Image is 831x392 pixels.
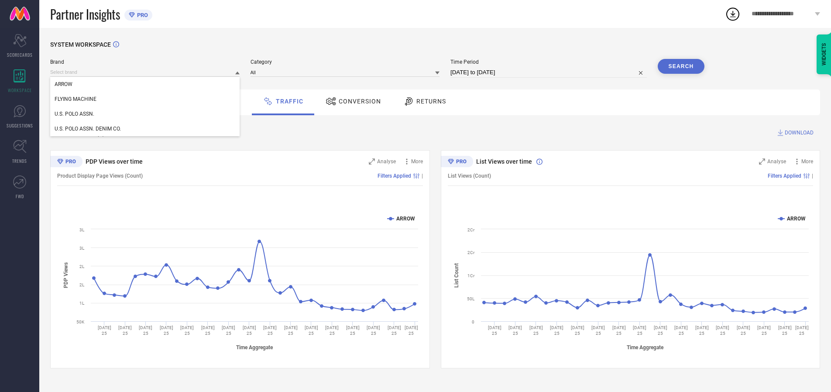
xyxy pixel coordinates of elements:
text: [DATE] 25 [201,325,215,336]
text: [DATE] 25 [367,325,380,336]
span: ARROW [55,81,72,87]
span: Analyse [377,158,396,165]
tspan: Time Aggregate [627,344,664,351]
text: [DATE] 25 [305,325,318,336]
div: Premium [441,156,473,169]
text: [DATE] 25 [737,325,750,336]
tspan: PDP Views [63,262,69,288]
text: [DATE] 25 [346,325,360,336]
text: 1Cr [467,273,475,278]
input: Select brand [50,68,240,77]
span: Partner Insights [50,5,120,23]
span: | [812,173,813,179]
text: 50K [76,320,85,324]
text: [DATE] 25 [388,325,401,336]
text: ARROW [396,216,415,222]
span: U.S. POLO ASSN. DENIM CO. [55,126,121,132]
text: [DATE] 25 [695,325,709,336]
text: [DATE] 25 [571,325,584,336]
span: Filters Applied [768,173,801,179]
text: [DATE] 25 [633,325,646,336]
span: Conversion [339,98,381,105]
div: U.S. POLO ASSN. [50,107,240,121]
text: [DATE] 25 [757,325,771,336]
span: PRO [135,12,148,18]
input: Select time period [450,67,647,78]
text: [DATE] 25 [529,325,543,336]
text: 2L [79,264,85,269]
text: 2Cr [467,227,475,232]
text: [DATE] 25 [612,325,626,336]
text: [DATE] 25 [118,325,132,336]
svg: Zoom [759,158,765,165]
span: FLYING MACHINE [55,96,96,102]
tspan: List Count [453,263,460,288]
text: [DATE] 25 [405,325,418,336]
text: [DATE] 25 [654,325,667,336]
span: Filters Applied [378,173,411,179]
span: List Views (Count) [448,173,491,179]
text: [DATE] 25 [716,325,729,336]
text: [DATE] 25 [180,325,194,336]
text: 3L [79,227,85,232]
span: WORKSPACE [8,87,32,93]
text: [DATE] 25 [222,325,235,336]
text: [DATE] 25 [325,325,339,336]
text: [DATE] 25 [508,325,522,336]
span: PDP Views over time [86,158,143,165]
span: SUGGESTIONS [7,122,33,129]
text: [DATE] 25 [98,325,111,336]
span: U.S. POLO ASSN. [55,111,94,117]
span: SYSTEM WORKSPACE [50,41,111,48]
span: FWD [16,193,24,199]
text: [DATE] 25 [488,325,501,336]
div: Open download list [725,6,741,22]
text: ARROW [787,216,806,222]
span: More [411,158,423,165]
text: 0 [472,320,474,324]
text: [DATE] 25 [263,325,277,336]
tspan: Time Aggregate [236,344,273,351]
span: Analyse [767,158,786,165]
text: [DATE] 25 [139,325,152,336]
div: U.S. POLO ASSN. DENIM CO. [50,121,240,136]
text: 2L [79,282,85,287]
text: [DATE] 25 [778,325,792,336]
span: More [801,158,813,165]
div: FLYING MACHINE [50,92,240,107]
text: 50L [467,296,475,301]
text: [DATE] 25 [243,325,256,336]
text: [DATE] 25 [795,325,809,336]
span: TRENDS [12,158,27,164]
span: | [422,173,423,179]
text: [DATE] 25 [550,325,563,336]
span: Traffic [276,98,303,105]
div: ARROW [50,77,240,92]
span: SCORECARDS [7,52,33,58]
text: 2Cr [467,250,475,255]
div: Premium [50,156,82,169]
text: [DATE] 25 [674,325,688,336]
span: Product Display Page Views (Count) [57,173,143,179]
text: 3L [79,246,85,251]
span: Returns [416,98,446,105]
text: [DATE] 25 [591,325,605,336]
span: Time Period [450,59,647,65]
span: List Views over time [476,158,532,165]
span: Category [251,59,440,65]
text: [DATE] 25 [160,325,173,336]
span: DOWNLOAD [785,128,814,137]
button: Search [658,59,705,74]
text: 1L [79,301,85,306]
span: Brand [50,59,240,65]
text: [DATE] 25 [284,325,298,336]
svg: Zoom [369,158,375,165]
